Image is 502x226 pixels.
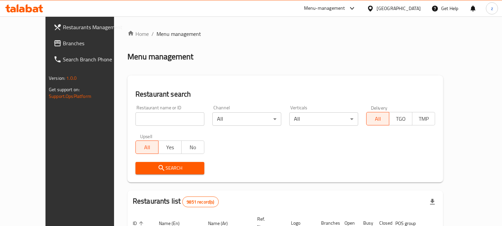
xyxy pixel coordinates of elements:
[63,39,124,47] span: Branches
[49,92,91,101] a: Support.OpsPlatform
[415,114,432,124] span: TMP
[127,30,149,38] a: Home
[182,196,218,207] div: Total records count
[366,112,389,125] button: All
[138,143,156,152] span: All
[133,196,219,207] h2: Restaurants list
[424,194,440,210] div: Export file
[127,30,443,38] nav: breadcrumb
[135,162,204,174] button: Search
[135,112,204,126] input: Search for restaurant name or ID..
[184,143,202,152] span: No
[412,112,435,125] button: TMP
[389,112,412,125] button: TGO
[140,134,153,138] label: Upsell
[212,112,281,126] div: All
[48,35,129,51] a: Branches
[161,143,179,152] span: Yes
[289,112,358,126] div: All
[135,89,435,99] h2: Restaurant search
[158,140,181,154] button: Yes
[392,114,409,124] span: TGO
[491,5,493,12] span: z
[304,4,345,12] div: Menu-management
[48,51,129,67] a: Search Branch Phone
[183,199,218,205] span: 9851 record(s)
[369,114,387,124] span: All
[371,105,388,110] label: Delivery
[66,74,77,82] span: 1.0.0
[127,51,193,62] h2: Menu management
[63,55,124,63] span: Search Branch Phone
[49,85,80,94] span: Get support on:
[157,30,201,38] span: Menu management
[135,140,159,154] button: All
[49,74,65,82] span: Version:
[152,30,154,38] li: /
[377,5,421,12] div: [GEOGRAPHIC_DATA]
[63,23,124,31] span: Restaurants Management
[48,19,129,35] a: Restaurants Management
[181,140,204,154] button: No
[141,164,199,172] span: Search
